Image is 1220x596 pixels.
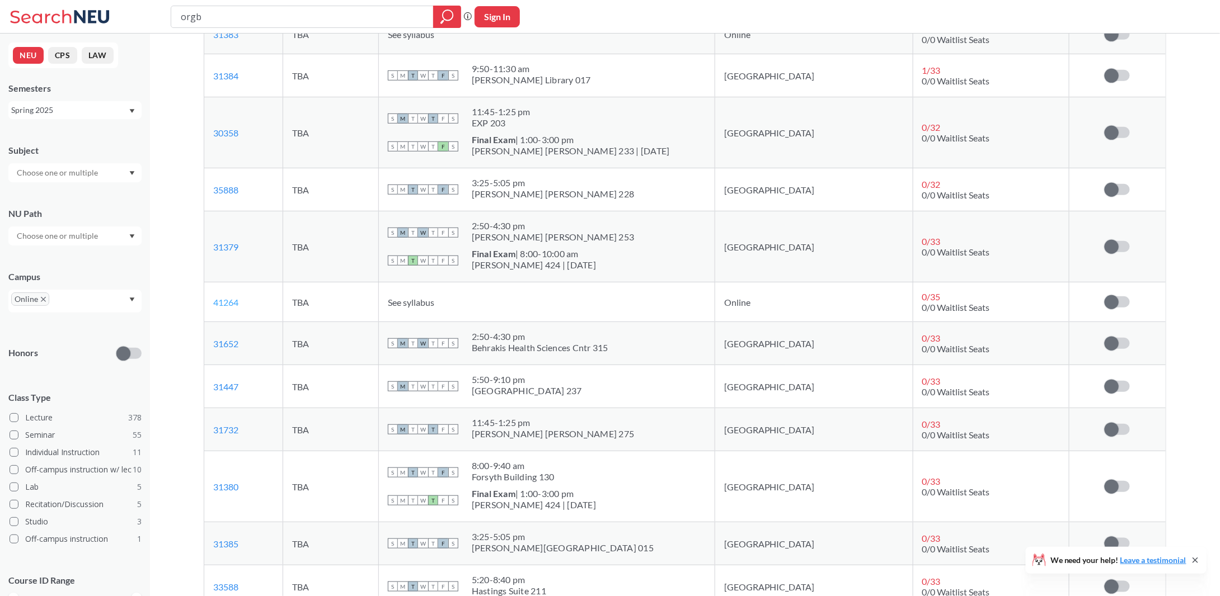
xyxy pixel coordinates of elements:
div: [PERSON_NAME][GEOGRAPHIC_DATA] 015 [472,542,654,554]
span: 378 [128,411,142,424]
td: TBA [283,365,379,408]
a: 35888 [213,185,238,195]
span: F [438,141,448,152]
span: 0/0 Waitlist Seats [922,133,990,143]
div: [PERSON_NAME] [PERSON_NAME] 233 | [DATE] [472,145,670,157]
span: 0 / 33 [922,533,941,543]
label: Lab [10,480,142,494]
span: T [428,424,438,434]
span: 5 [137,481,142,493]
span: S [388,141,398,152]
div: Forsyth Building 130 [472,471,555,483]
div: | 1:00-3:00 pm [472,134,670,145]
b: Final Exam [472,248,516,259]
span: 55 [133,429,142,441]
span: W [418,495,428,505]
span: W [418,113,428,124]
span: 0/0 Waitlist Seats [922,190,990,200]
span: S [388,424,398,434]
span: T [428,467,438,477]
td: TBA [283,408,379,451]
span: F [438,381,448,391]
td: TBA [283,282,379,322]
span: F [438,256,448,266]
span: T [428,228,438,238]
span: 0 / 33 [922,376,941,386]
td: [GEOGRAPHIC_DATA] [715,54,913,97]
span: S [448,495,458,505]
span: T [428,256,438,266]
div: [PERSON_NAME] 424 | [DATE] [472,259,597,271]
span: W [418,228,428,238]
td: [GEOGRAPHIC_DATA] [715,522,913,565]
span: See syllabus [388,297,434,308]
div: 5:50 - 9:10 pm [472,374,582,385]
p: Honors [8,347,38,360]
span: T [408,581,418,592]
td: TBA [283,322,379,365]
span: S [448,70,458,81]
svg: magnifying glass [440,9,454,25]
p: Course ID Range [8,574,142,587]
b: Final Exam [472,488,516,499]
div: 5:20 - 8:40 pm [472,574,547,585]
label: Seminar [10,428,142,442]
span: S [388,381,398,391]
span: S [388,338,398,348]
span: F [438,467,448,477]
span: 0/0 Waitlist Seats [922,429,990,440]
span: T [428,495,438,505]
span: T [408,185,418,195]
a: 31447 [213,381,238,392]
svg: Dropdown arrow [129,297,135,302]
span: M [398,256,408,266]
span: 5 [137,498,142,510]
label: Lecture [10,410,142,425]
input: Choose one or multiple [11,166,105,179]
a: 33588 [213,581,238,592]
td: [GEOGRAPHIC_DATA] [715,365,913,408]
span: 10 [133,463,142,476]
span: S [388,581,398,592]
td: TBA [283,451,379,522]
div: 8:00 - 9:40 am [472,460,555,471]
div: 11:45 - 1:25 pm [472,417,635,428]
span: W [418,338,428,348]
span: W [418,424,428,434]
span: T [408,70,418,81]
button: CPS [48,47,77,64]
span: 0 / 33 [922,236,941,247]
span: T [408,256,418,266]
span: T [428,70,438,81]
label: Off-campus instruction [10,532,142,546]
a: 31379 [213,242,238,252]
span: M [398,70,408,81]
div: 9:50 - 11:30 am [472,63,591,74]
div: Semesters [8,82,142,94]
div: magnifying glass [433,6,461,28]
span: M [398,381,408,391]
span: M [398,113,408,124]
span: F [438,185,448,195]
td: TBA [283,97,379,168]
div: [PERSON_NAME] Library 017 [472,74,591,86]
td: [GEOGRAPHIC_DATA] [715,168,913,211]
span: 1 [137,533,142,545]
div: Spring 2025 [11,104,128,116]
label: Recitation/Discussion [10,497,142,512]
span: S [448,538,458,548]
label: Individual Instruction [10,445,142,460]
div: NU Path [8,207,142,220]
label: Studio [10,514,142,529]
span: 1 / 33 [922,65,941,75]
span: S [388,113,398,124]
span: OnlineX to remove pill [11,292,49,306]
span: 3 [137,515,142,528]
a: 31383 [213,29,238,40]
span: 0 / 33 [922,476,941,486]
span: S [448,141,458,152]
div: 3:25 - 5:05 pm [472,177,635,188]
svg: Dropdown arrow [129,234,135,239]
span: See syllabus [388,29,434,40]
span: S [448,424,458,434]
